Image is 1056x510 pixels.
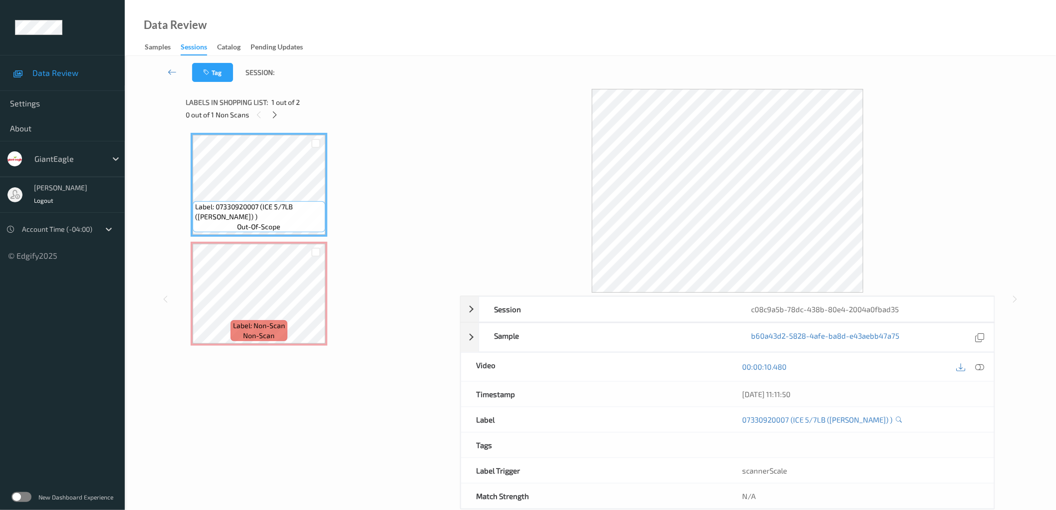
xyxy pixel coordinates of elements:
[217,40,251,54] a: Catalog
[144,20,207,30] div: Data Review
[461,407,728,432] div: Label
[461,353,728,381] div: Video
[461,484,728,509] div: Match Strength
[192,63,233,82] button: Tag
[271,97,300,107] span: 1 out of 2
[246,67,274,77] span: Session:
[195,202,323,222] span: Label: 07330920007 (ICE 5/7LB ([PERSON_NAME]) )
[251,40,313,54] a: Pending Updates
[743,362,787,372] a: 00:00:10.480
[145,40,181,54] a: Samples
[238,222,281,232] span: out-of-scope
[479,297,737,322] div: Session
[251,42,303,54] div: Pending Updates
[181,40,217,55] a: Sessions
[737,297,994,322] div: c08c9a5b-78dc-438b-80e4-2004a0fbad35
[728,484,994,509] div: N/A
[244,331,275,341] span: non-scan
[461,382,728,407] div: Timestamp
[233,321,285,331] span: Label: Non-Scan
[186,97,268,107] span: Labels in shopping list:
[461,323,995,352] div: Sampleb60a43d2-5828-4afe-ba8d-e43aebb47a75
[181,42,207,55] div: Sessions
[743,415,893,425] a: 07330920007 (ICE 5/7LB ([PERSON_NAME]) )
[461,433,728,458] div: Tags
[186,108,453,121] div: 0 out of 1 Non Scans
[461,296,995,322] div: Sessionc08c9a5b-78dc-438b-80e4-2004a0fbad35
[217,42,241,54] div: Catalog
[752,331,900,344] a: b60a43d2-5828-4afe-ba8d-e43aebb47a75
[145,42,171,54] div: Samples
[461,458,728,483] div: Label Trigger
[743,389,979,399] div: [DATE] 11:11:50
[728,458,994,483] div: scannerScale
[479,323,737,352] div: Sample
